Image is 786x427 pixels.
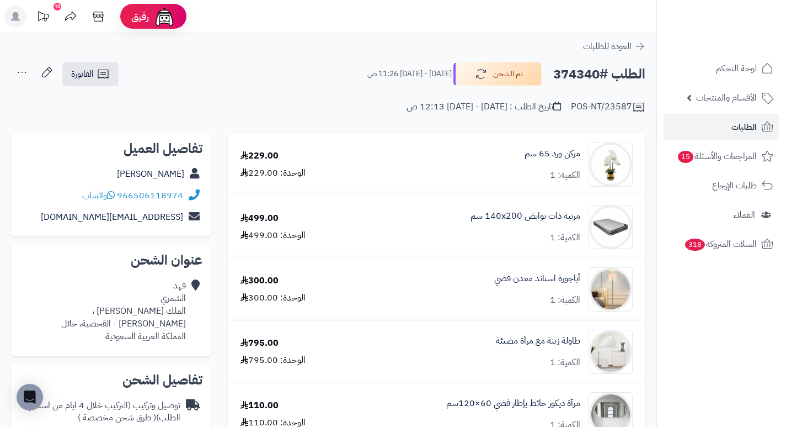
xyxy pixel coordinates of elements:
[664,202,779,228] a: العملاء
[677,150,694,164] span: 15
[240,292,306,304] div: الوحدة: 300.00
[550,356,580,369] div: الكمية: 1
[677,149,757,164] span: المراجعات والأسئلة
[589,267,632,312] img: 1736343933-220202011213-90x90.jpg
[240,150,279,162] div: 229.00
[685,238,706,251] span: 318
[664,172,779,199] a: طلبات الإرجاع
[664,231,779,257] a: السلات المتروكة318
[71,67,94,81] span: الفاتورة
[525,147,580,160] a: مركن ورد 65 سم
[240,167,306,180] div: الوحدة: 229.00
[117,189,183,202] a: 966506118974
[41,210,183,224] a: [EMAIL_ADDRESS][DOMAIN_NAME]
[583,40,632,53] span: العودة للطلبات
[711,16,776,39] img: logo-2.png
[240,354,306,367] div: الوحدة: 795.00
[712,178,757,193] span: طلبات الإرجاع
[684,236,757,252] span: السلات المتروكة
[61,280,186,342] div: فهد الشمري الملك [PERSON_NAME] ، [PERSON_NAME] - القحصية، حائل المملكة العربية السعودية
[571,101,645,114] div: POS-NT/23587
[494,272,580,285] a: أباجورة استاند معدن فضي
[731,119,757,135] span: الطلبات
[696,90,757,106] span: الأقسام والمنتجات
[29,6,57,30] a: تحديثات المنصة
[716,61,757,76] span: لوحة التحكم
[117,167,184,181] a: [PERSON_NAME]
[664,55,779,82] a: لوحة التحكم
[82,189,115,202] a: واتساب
[131,10,149,23] span: رفيق
[407,101,561,113] div: تاريخ الطلب : [DATE] - [DATE] 12:13 ص
[54,3,61,10] div: 10
[20,373,202,387] h2: تفاصيل الشحن
[734,207,755,223] span: العملاء
[240,212,279,225] div: 499.00
[550,294,580,307] div: الكمية: 1
[240,399,279,412] div: 110.00
[20,254,202,267] h2: عنوان الشحن
[20,142,202,155] h2: تفاصيل العميل
[367,68,452,80] small: [DATE] - [DATE] 11:26 ص
[470,210,580,223] a: مرتبة ذات نوابض 140x200 سم
[589,143,632,187] img: 1667219513-110301010317-90x90.png
[78,411,156,424] span: ( طرق شحن مخصصة )
[664,114,779,140] a: الطلبات
[550,169,580,182] div: الكمية: 1
[62,62,119,86] a: الفاتورة
[583,40,645,53] a: العودة للطلبات
[589,330,632,374] img: 1752151858-1-90x90.jpg
[153,6,175,28] img: ai-face.png
[664,143,779,170] a: المراجعات والأسئلة15
[240,337,279,350] div: 795.00
[240,275,279,287] div: 300.00
[550,231,580,244] div: الكمية: 1
[446,397,580,410] a: مرآة ديكور حائط بإطار فضي 60×120سم
[589,205,632,249] img: 1702551583-26-90x90.jpg
[240,229,306,242] div: الوحدة: 499.00
[453,62,542,86] button: تم الشحن
[553,63,645,86] h2: الطلب #374340
[20,399,180,425] div: توصيل وتركيب (التركيب خلال 4 ايام من استلام الطلب)
[17,384,43,410] div: Open Intercom Messenger
[496,335,580,347] a: طاولة زينة مع مرآة مضيئة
